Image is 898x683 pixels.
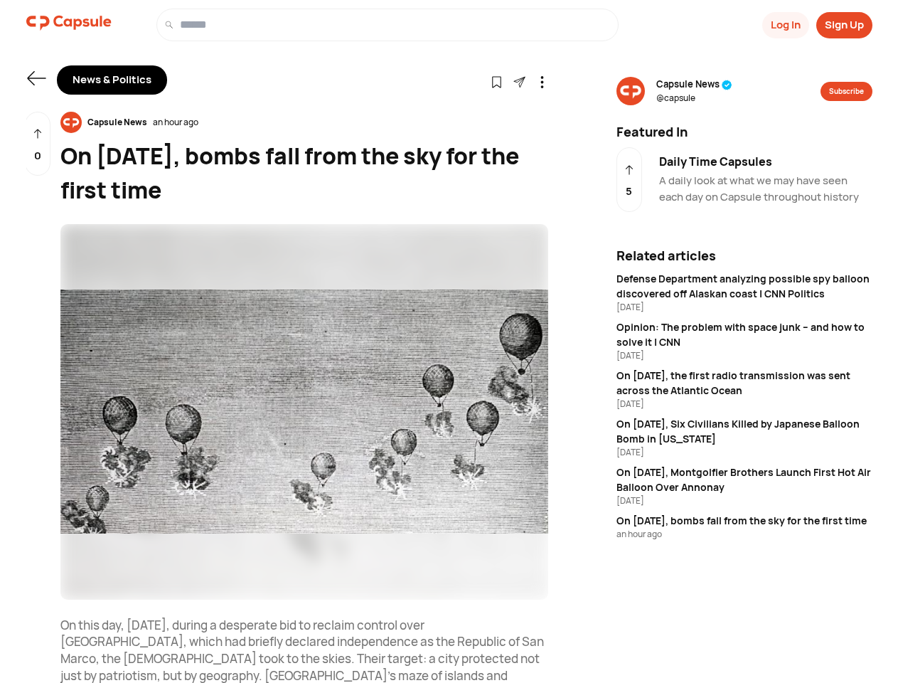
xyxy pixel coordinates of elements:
[60,139,548,207] div: On [DATE], bombs fall from the sky for the first time
[656,92,732,105] span: @ capsule
[616,446,872,459] div: [DATE]
[26,9,112,41] a: logo
[722,80,732,90] img: tick
[656,78,732,92] span: Capsule News
[616,319,872,349] div: Opinion: The problem with space junk – and how to solve it | CNN
[616,271,872,301] div: Defense Department analyzing possible spy balloon discovered off Alaskan coast | CNN Politics
[616,465,872,494] div: On [DATE], Montgolfier Brothers Launch First Hot Air Balloon Over Annonay
[816,12,872,38] button: Sign Up
[821,82,872,101] button: Subscribe
[616,368,872,398] div: On [DATE], the first radio transmission was sent across the Atlantic Ocean
[616,494,872,507] div: [DATE]
[659,153,872,170] div: Daily Time Capsules
[60,112,82,133] img: resizeImage
[60,224,548,600] img: resizeImage
[616,416,872,446] div: On [DATE], Six Civilians Killed by Japanese Balloon Bomb in [US_STATE]
[26,9,112,37] img: logo
[616,246,872,265] div: Related articles
[616,398,872,411] div: [DATE]
[153,116,198,129] div: an hour ago
[616,513,872,528] div: On [DATE], bombs fall from the sky for the first time
[34,148,41,164] p: 0
[626,184,632,200] p: 5
[616,301,872,314] div: [DATE]
[82,116,153,129] div: Capsule News
[762,12,809,38] button: Log In
[608,122,881,142] div: Featured In
[616,77,645,105] img: resizeImage
[616,349,872,362] div: [DATE]
[616,528,872,541] div: an hour ago
[659,173,872,205] div: A daily look at what we may have seen each day on Capsule throughout history
[57,65,167,95] div: News & Politics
